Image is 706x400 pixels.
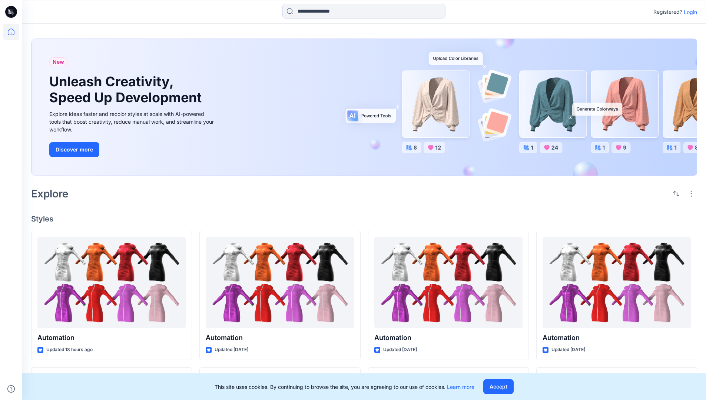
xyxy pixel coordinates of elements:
[49,142,216,157] a: Discover more
[49,142,99,157] button: Discover more
[483,379,514,394] button: Accept
[31,214,697,223] h4: Styles
[206,237,354,329] a: Automation
[49,74,205,106] h1: Unleash Creativity, Speed Up Development
[543,333,691,343] p: Automation
[215,383,474,391] p: This site uses cookies. By continuing to browse the site, you are agreeing to our use of cookies.
[653,7,682,16] p: Registered?
[543,237,691,329] a: Automation
[37,237,186,329] a: Automation
[37,333,186,343] p: Automation
[447,384,474,390] a: Learn more
[46,346,93,354] p: Updated 18 hours ago
[551,346,585,354] p: Updated [DATE]
[53,57,64,66] span: New
[206,333,354,343] p: Automation
[684,8,697,16] p: Login
[374,237,523,329] a: Automation
[215,346,248,354] p: Updated [DATE]
[31,188,69,200] h2: Explore
[383,346,417,354] p: Updated [DATE]
[49,110,216,133] div: Explore ideas faster and recolor styles at scale with AI-powered tools that boost creativity, red...
[374,333,523,343] p: Automation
